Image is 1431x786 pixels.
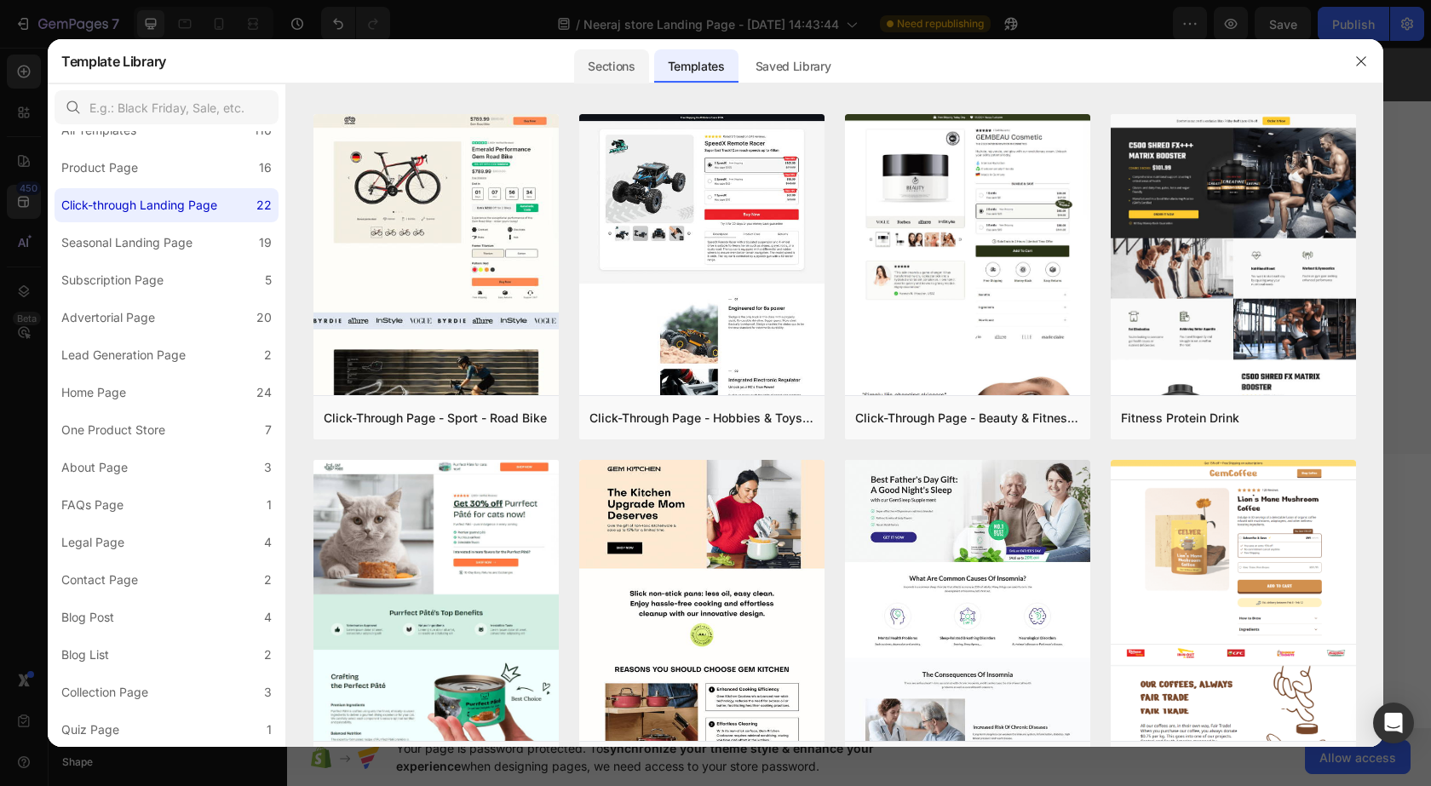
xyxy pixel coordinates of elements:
[348,20,428,32] strong: FREE Shipping
[256,307,272,328] div: 20
[51,332,263,353] div: Lorem ipsum dolor sit amet
[61,607,114,628] div: Blog Post
[540,481,687,508] div: Shipping & Return
[61,720,119,740] div: Quiz Page
[61,457,128,478] div: About Page
[574,49,648,83] div: Sections
[61,532,124,553] div: Legal Page
[61,232,193,253] div: Seasonal Landing Page
[794,137,1011,158] p: Progress, Evolve + Level Up
[259,232,272,253] div: 19
[264,532,272,553] div: 4
[256,195,272,215] div: 22
[61,570,138,590] div: Contact Page
[61,270,164,290] div: Subscription Page
[359,481,513,508] div: Product Infomation
[61,158,138,178] div: Product Page
[793,21,1090,106] p: Lorem ipsum dolor sit amet, consectetur adipiscing elit, sed do eiusmod tempor incididunt ut labo...
[256,382,272,403] div: 24
[794,191,956,212] p: Always-On Guidance
[61,495,124,515] div: FAQs Page
[259,158,272,178] div: 16
[589,408,814,428] div: Click-Through Page - Hobbies & Toys - Remote Racer Car
[267,720,272,740] div: 1
[77,574,1068,600] p: Ceramic Hair Dryer
[55,90,279,124] input: E.g.: Black Friday, Sale, etc.
[61,195,217,215] div: Click-through Landing Page
[742,49,845,83] div: Saved Library
[77,610,1068,659] p: With double ceramic technology & frizz-fighting conditioning ions for more shine, the professiona...
[61,382,126,403] div: Home Page
[265,270,272,290] div: 5
[761,17,778,37] div: 57
[654,49,738,83] div: Templates
[264,607,272,628] div: 4
[629,17,647,37] div: 05
[267,495,272,515] div: 1
[61,345,186,365] div: Lead Generation Page
[324,408,547,428] div: Click-Through Page - Sport - Road Bike
[264,570,272,590] div: 2
[264,645,272,665] div: 2
[715,481,784,508] div: Reviews
[264,345,272,365] div: 2
[855,408,1080,428] div: Click-Through Page - Beauty & Fitness - Cosmetic
[61,39,166,83] h2: Template Library
[348,20,580,34] p: On All U.S. Orders Over $150
[61,420,165,440] div: One Product Store
[264,682,272,703] div: 3
[695,17,712,37] div: 11
[61,307,155,328] div: Advertorial Page
[264,457,272,478] div: 3
[61,682,148,703] div: Collection Page
[53,205,380,290] p: Lorem ipsum dolor sit amet, consectetur adipiscing elit, sed do eiusmod tempor incididunt ut labo...
[265,420,272,440] div: 7
[1121,408,1239,428] div: Fitness Protein Drink
[61,645,109,665] div: Blog List
[51,332,286,353] button: Lorem ipsum dolor sit amet
[1373,703,1414,743] div: Open Intercom Messenger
